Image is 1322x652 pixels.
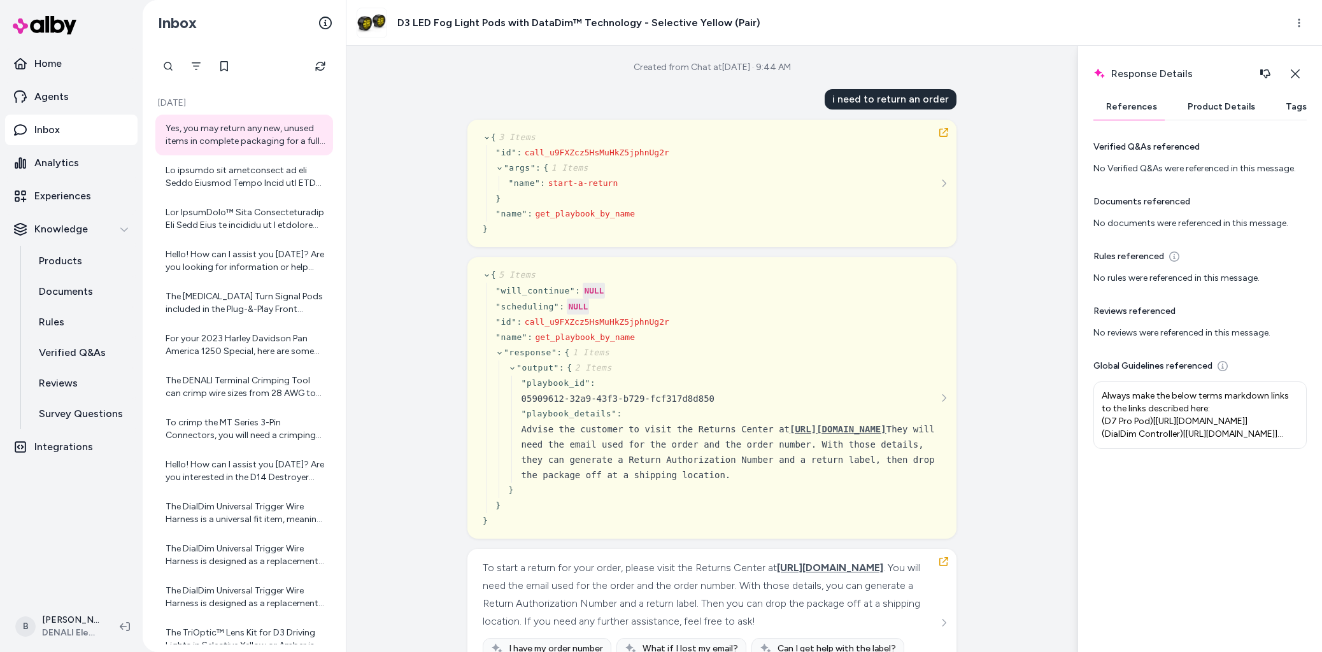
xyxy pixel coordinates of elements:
[495,194,501,203] span: }
[572,363,611,372] span: 2 Items
[1093,195,1190,208] p: Documents referenced
[155,409,333,450] a: To crimp the MT Series 3-Pin Connectors, you will need a crimping tool such as the affordable DEN...
[155,367,333,407] a: The DENALI Terminal Crimping Tool can crimp wire sizes from 28 AWG to 18 AWG. So, the maximum wir...
[522,409,617,418] span: " playbook_details "
[34,439,93,455] p: Integrations
[634,61,791,74] div: Created from Chat at [DATE] · 9:44 AM
[527,331,532,344] div: :
[548,178,618,188] span: start-a-return
[166,458,325,484] div: Hello! How can I assist you [DATE]? Are you interested in the D14 Destroyer LED Motorcycle Headli...
[5,432,138,462] a: Integrations
[1175,94,1268,120] button: Product Details
[483,559,938,630] div: To start a return for your order, please visit the Returns Center at . You will need the email us...
[567,299,589,315] div: NULL
[535,209,635,218] span: get_playbook_by_name
[166,585,325,610] div: The DialDim Universal Trigger Wire Harness is designed as a replacement harness for the Universal...
[575,285,580,297] div: :
[155,535,333,576] a: The DialDim Universal Trigger Wire Harness is designed as a replacement part for the Universal Di...
[590,377,595,390] div: :
[1093,305,1176,318] p: Reviews referenced
[155,115,333,155] a: Yes, you may return any new, unused items in complete packaging for a full refund [DATE] of deliv...
[26,246,138,276] a: Products
[166,290,325,316] div: The [MEDICAL_DATA] Turn Signal Pods included in the Plug-&-Play Front [MEDICAL_DATA] Turn Signal ...
[504,348,557,357] span: " response "
[166,164,325,190] div: Lo ipsumdo sit ametconsect ad eli Seddo Eiusmod Tempo Incid utl ETD 6217 Magnaaliq '35-, eni adm ...
[777,562,883,574] span: [URL][DOMAIN_NAME]
[34,222,88,237] p: Knowledge
[166,332,325,358] div: For your 2023 Harley Davidson Pan America 1250 Special, here are some mounting bracket options co...
[1093,162,1307,175] div: No Verified Q&As were referenced in this message.
[26,368,138,399] a: Reviews
[15,616,36,637] span: B
[517,146,522,159] div: :
[495,332,527,342] span: " name "
[570,348,609,357] span: 1 Items
[1273,94,1319,120] button: Tags
[1093,272,1307,285] div: No rules were referenced in this message.
[491,270,536,280] span: {
[39,315,64,330] p: Rules
[522,391,941,406] div: 05909612-32a9-43f3-b729-fcf317d8d850
[936,390,951,406] button: See more
[936,615,951,630] button: See more
[39,376,78,391] p: Reviews
[536,162,541,174] div: :
[26,307,138,337] a: Rules
[308,53,333,79] button: Refresh
[13,16,76,34] img: alby Logo
[508,485,513,495] span: }
[491,132,536,142] span: {
[495,286,575,295] span: " will_continue "
[1093,327,1307,339] div: No reviews were referenced in this message.
[559,301,564,313] div: :
[1093,360,1212,372] p: Global Guidelines referenced
[1093,94,1170,120] button: References
[525,317,669,327] span: call_u9FXZcz5HsMuHkZ5jphnUg2r
[166,500,325,526] div: The DialDim Universal Trigger Wire Harness is a universal fit item, meaning it is not vehicle-spe...
[1093,141,1200,153] p: Verified Q&As referenced
[790,424,886,434] span: [URL][DOMAIN_NAME]
[495,209,527,218] span: " name "
[1093,61,1278,87] h2: Response Details
[155,97,333,110] p: [DATE]
[39,253,82,269] p: Products
[155,451,333,492] a: Hello! How can I assist you [DATE]? Are you interested in the D14 Destroyer LED Motorcycle Headli...
[5,181,138,211] a: Experiences
[583,283,605,299] div: NULL
[34,188,91,204] p: Experiences
[166,122,325,148] div: Yes, you may return any new, unused items in complete packaging for a full refund [DATE] of deliv...
[495,500,501,510] span: }
[26,276,138,307] a: Documents
[158,13,197,32] h2: Inbox
[825,89,956,110] div: i need to return an order
[155,493,333,534] a: The DialDim Universal Trigger Wire Harness is a universal fit item, meaning it is not vehicle-spe...
[5,81,138,112] a: Agents
[39,284,93,299] p: Documents
[504,163,536,173] span: " args "
[166,248,325,274] div: Hello! How can I assist you [DATE]? Are you looking for information or help with a product from D...
[5,115,138,145] a: Inbox
[42,614,99,627] p: [PERSON_NAME]
[155,157,333,197] a: Lo ipsumdo sit ametconsect ad eli Seddo Eiusmod Tempo Incid utl ETD 6217 Magnaaliq '35-, eni adm ...
[508,178,540,188] span: " name "
[516,363,559,372] span: " output "
[155,283,333,323] a: The [MEDICAL_DATA] Turn Signal Pods included in the Plug-&-Play Front [MEDICAL_DATA] Turn Signal ...
[42,627,99,639] span: DENALI Electronics
[166,374,325,400] div: The DENALI Terminal Crimping Tool can crimp wire sizes from 28 AWG to 18 AWG. So, the maximum wir...
[616,407,622,420] div: :
[166,627,325,652] div: The TriOptic™ Lens Kit for D3 Driving Lights in Selective Yellow or Amber is designed to maximize...
[26,337,138,368] a: Verified Q&As
[525,148,669,157] span: call_u9FXZcz5HsMuHkZ5jphnUg2r
[8,606,110,647] button: B[PERSON_NAME]DENALI Electronics
[549,163,588,173] span: 1 Items
[34,89,69,104] p: Agents
[517,316,522,329] div: :
[496,132,536,142] span: 3 Items
[496,270,536,280] span: 5 Items
[5,148,138,178] a: Analytics
[34,155,79,171] p: Analytics
[495,302,559,311] span: " scheduling "
[495,148,516,157] span: " id "
[1102,390,1298,441] p: Always make the below terms markdown links to the links described here: (D7 Pro Pod)[[URL][DOMAIN...
[483,516,488,525] span: }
